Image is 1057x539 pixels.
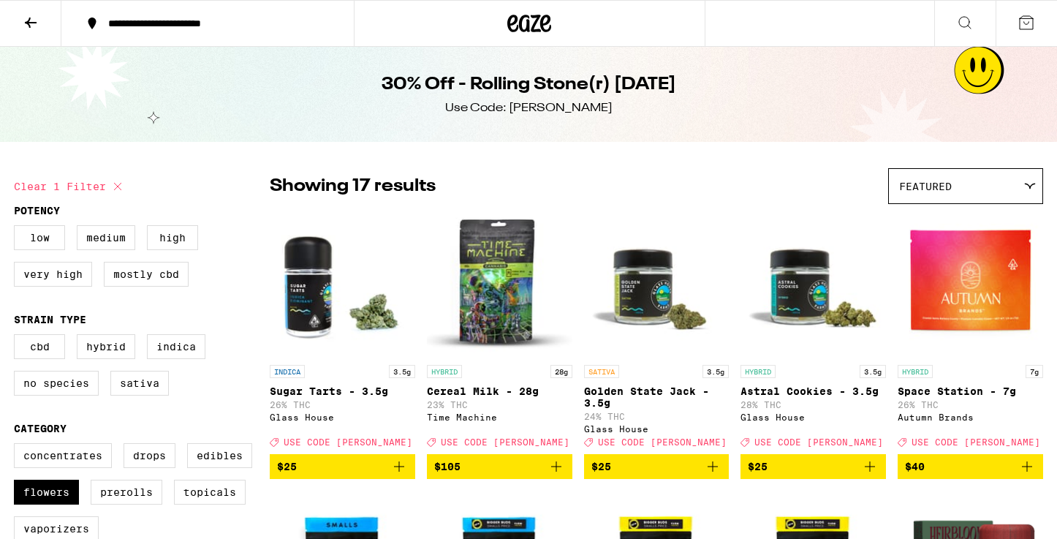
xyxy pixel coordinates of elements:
span: USE CODE [PERSON_NAME] [441,437,569,447]
label: Topicals [174,480,246,505]
a: Open page for Astral Cookies - 3.5g from Glass House [740,211,886,454]
label: Drops [124,443,175,468]
img: Glass House - Golden State Jack - 3.5g [584,211,730,358]
label: Very High [14,262,92,287]
img: Glass House - Astral Cookies - 3.5g [740,211,886,358]
img: Glass House - Sugar Tarts - 3.5g [270,211,415,358]
label: Edibles [187,443,252,468]
div: Glass House [270,412,415,422]
label: Indica [147,334,205,359]
label: CBD [14,334,65,359]
span: $25 [748,461,768,472]
p: HYBRID [898,365,933,378]
a: Open page for Cereal Milk - 28g from Time Machine [427,211,572,454]
button: Clear 1 filter [14,168,126,205]
label: Concentrates [14,443,112,468]
p: SATIVA [584,365,619,378]
p: INDICA [270,365,305,378]
span: USE CODE [PERSON_NAME] [598,437,727,447]
p: 26% THC [898,400,1043,410]
div: Glass House [584,424,730,434]
span: $25 [277,461,297,472]
button: Add to bag [270,454,415,479]
p: 23% THC [427,400,572,410]
p: 28% THC [740,400,886,410]
p: HYBRID [740,365,776,378]
p: 24% THC [584,412,730,421]
img: Time Machine - Cereal Milk - 28g [427,211,572,358]
p: 7g [1026,365,1043,378]
span: $40 [905,461,925,472]
p: Cereal Milk - 28g [427,385,572,397]
label: Low [14,225,65,250]
div: Use Code: [PERSON_NAME] [445,100,613,116]
p: 3.5g [702,365,729,378]
label: High [147,225,198,250]
p: 28g [550,365,572,378]
p: Astral Cookies - 3.5g [740,385,886,397]
span: USE CODE [PERSON_NAME] [754,437,883,447]
span: USE CODE [PERSON_NAME] [912,437,1040,447]
a: Open page for Sugar Tarts - 3.5g from Glass House [270,211,415,454]
div: Time Machine [427,412,572,422]
button: Add to bag [898,454,1043,479]
label: Sativa [110,371,169,396]
div: Glass House [740,412,886,422]
label: Flowers [14,480,79,505]
a: Open page for Space Station - 7g from Autumn Brands [898,211,1043,454]
label: Medium [77,225,135,250]
p: 3.5g [860,365,886,378]
button: Add to bag [427,454,572,479]
div: Autumn Brands [898,412,1043,422]
span: $105 [434,461,461,472]
span: Featured [899,181,952,192]
label: Mostly CBD [104,262,189,287]
h1: 30% Off - Rolling Stone(r) [DATE] [382,72,676,97]
p: HYBRID [427,365,462,378]
p: 26% THC [270,400,415,410]
p: Space Station - 7g [898,385,1043,397]
p: Golden State Jack - 3.5g [584,385,730,409]
span: $25 [591,461,611,472]
p: 3.5g [389,365,415,378]
button: Add to bag [584,454,730,479]
legend: Category [14,423,67,434]
a: Open page for Golden State Jack - 3.5g from Glass House [584,211,730,454]
span: USE CODE [PERSON_NAME] [284,437,412,447]
button: Add to bag [740,454,886,479]
legend: Strain Type [14,314,86,325]
span: Hi. Need any help? [9,10,105,22]
p: Showing 17 results [270,174,436,199]
img: Autumn Brands - Space Station - 7g [898,211,1043,358]
label: Prerolls [91,480,162,505]
legend: Potency [14,205,60,216]
label: Hybrid [77,334,135,359]
label: No Species [14,371,99,396]
p: Sugar Tarts - 3.5g [270,385,415,397]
